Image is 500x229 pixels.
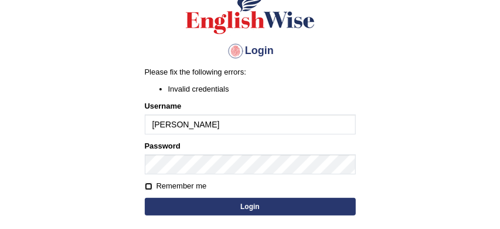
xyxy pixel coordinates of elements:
li: Invalid credentials [168,83,356,95]
button: Login [145,198,356,215]
p: Please fix the following errors: [145,66,356,78]
h4: Login [145,42,356,60]
label: Password [145,140,181,151]
label: Remember me [145,180,207,192]
input: Remember me [145,183,152,190]
label: Username [145,100,182,112]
